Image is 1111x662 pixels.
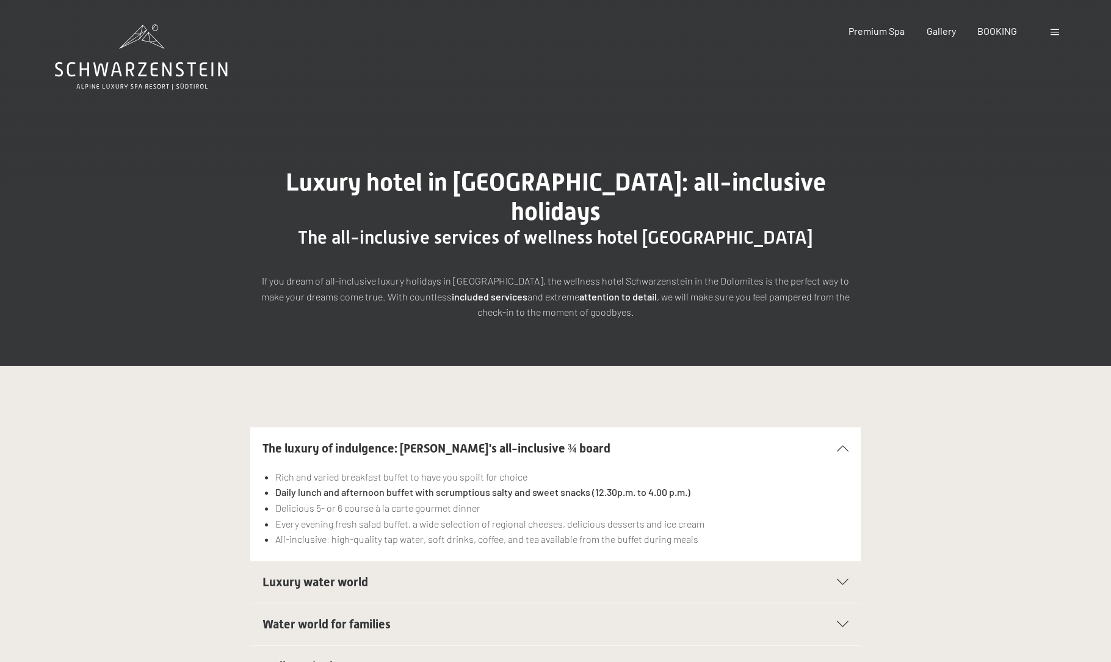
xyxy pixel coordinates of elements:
a: BOOKING [977,25,1017,37]
span: Luxury hotel in [GEOGRAPHIC_DATA]: all-inclusive holidays [286,168,826,226]
li: All-inclusive: high-quality tap water, soft drinks, coffee, and tea available from the buffet dur... [275,531,849,547]
strong: attention to detail [579,291,657,302]
strong: Daily lunch and afternoon buffet with scrumptious salty and sweet snacks (12.30p.m. to 4.00 p.m.) [275,486,690,498]
span: The all-inclusive services of wellness hotel [GEOGRAPHIC_DATA] [298,227,813,248]
span: Luxury water world [262,575,368,589]
li: Rich and varied breakfast buffet to have you spoilt for choice [275,469,849,485]
a: Gallery [927,25,956,37]
strong: included services [452,291,527,302]
p: If you dream of all-inclusive luxury holidays in [GEOGRAPHIC_DATA], the wellness hotel Schwarzens... [250,273,861,320]
a: Premium Spa [849,25,905,37]
span: Water world for families [262,617,391,631]
span: The luxury of indulgence: [PERSON_NAME]'s all-inclusive ¾ board [262,441,610,456]
li: Delicious 5- or 6 course à la carte gourmet dinner [275,500,849,516]
li: Every evening fresh salad buffet, a wide selection of regional cheeses, delicious desserts and ic... [275,516,849,532]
